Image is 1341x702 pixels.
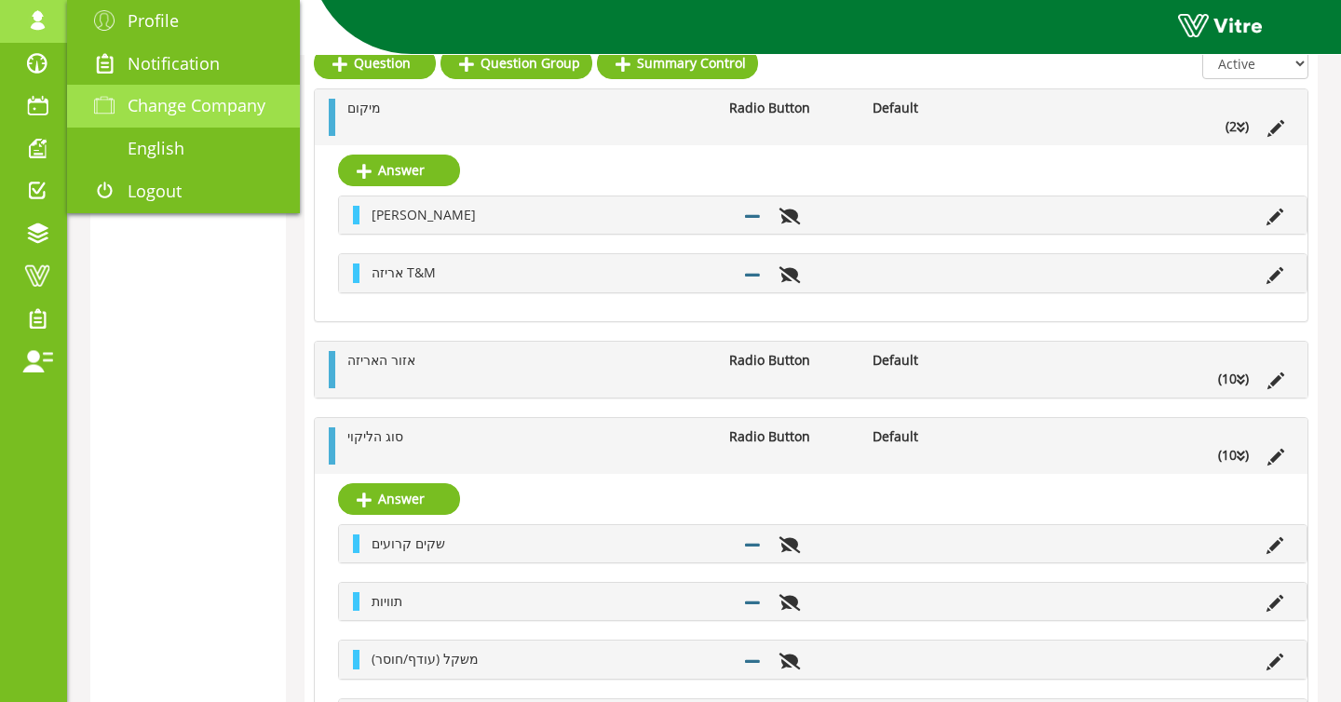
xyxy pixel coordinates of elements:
li: Radio Button [720,427,863,446]
span: [PERSON_NAME] [372,206,476,223]
span: שקים קרועים [372,534,445,552]
span: אריזה T&M [372,263,436,281]
li: (2 ) [1216,117,1258,136]
span: תוויות [372,592,402,610]
a: Question [314,47,436,79]
li: (10 ) [1209,446,1258,465]
a: Answer [338,155,460,186]
li: Default [863,99,1007,117]
a: English [67,128,300,170]
li: (10 ) [1209,370,1258,388]
a: Notification [67,43,300,86]
span: Notification [128,52,220,74]
li: Radio Button [720,351,863,370]
a: Summary Control [597,47,758,79]
a: Answer [338,483,460,515]
span: אזור האריזה [347,351,415,369]
a: Change Company [67,85,300,128]
span: Logout [128,180,182,202]
a: Logout [67,170,300,213]
span: Profile [128,9,179,32]
li: Default [863,427,1007,446]
li: Radio Button [720,99,863,117]
a: Question Group [440,47,592,79]
span: English [128,137,184,159]
span: סוג הליקוי [347,427,403,445]
span: Change Company [128,94,265,116]
li: Default [863,351,1007,370]
span: משקל (עודף/חוסר) [372,650,479,668]
span: מיקום [347,99,381,116]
